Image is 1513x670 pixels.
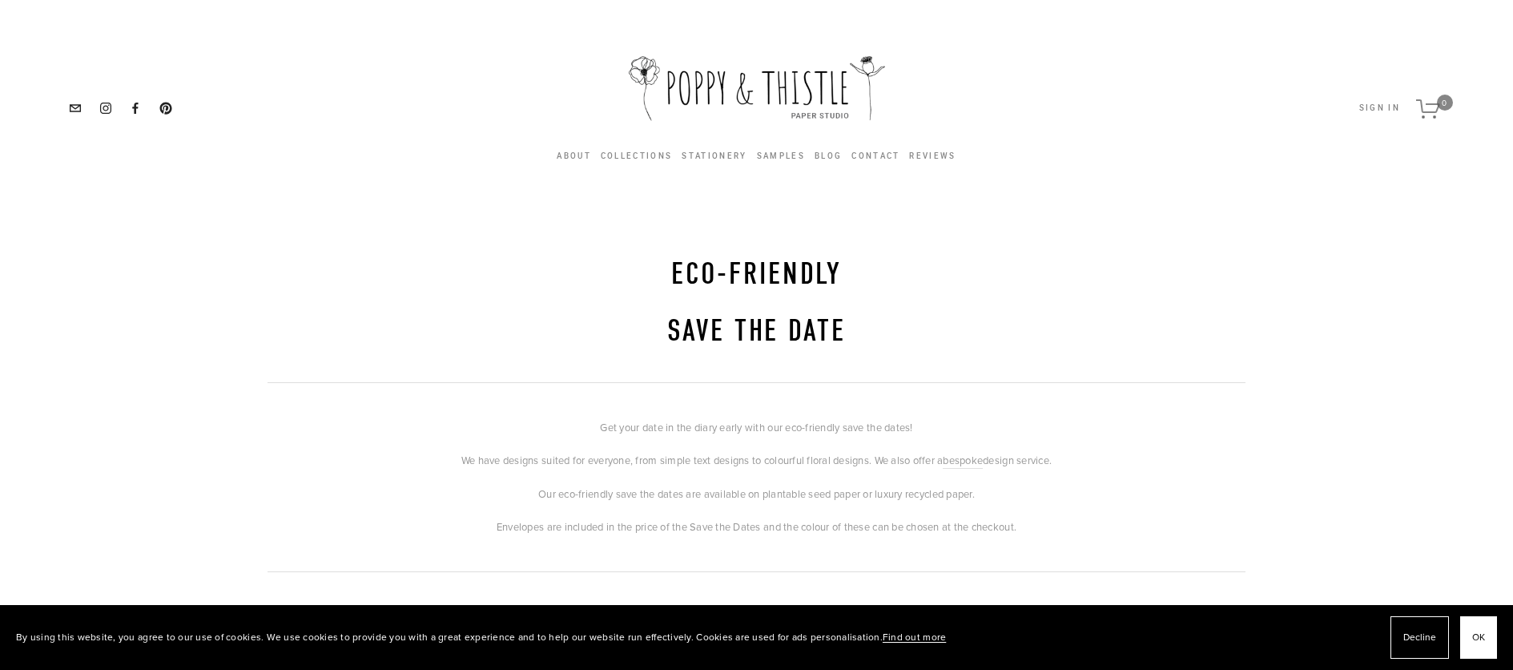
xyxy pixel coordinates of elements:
p: Our eco-friendly save the dates are available on plantable seed paper or luxury recycled paper. [268,482,1246,506]
a: About [557,151,591,160]
img: Poppy &amp; Thistle [629,56,885,128]
p: We have designs suited for everyone, from simple text designs to colourful floral designs. We als... [268,449,1246,472]
a: Contact [851,147,899,165]
span: Sign In [1359,103,1400,112]
p: By using this website, you agree to our use of cookies. We use cookies to provide you with a grea... [16,626,946,649]
a: 0 items in cart [1408,80,1461,136]
h1: save the date [268,313,1246,350]
a: bespoke [943,453,983,469]
button: Decline [1390,616,1449,659]
a: Stationery [682,151,746,160]
h1: eco-friendly [268,256,1246,293]
a: Reviews [909,147,956,165]
span: Decline [1403,626,1436,649]
p: Get your date in the diary early with our eco-friendly save the dates! [268,416,1246,439]
p: Envelopes are included in the price of the Save the Dates and the colour of these can be chosen a... [268,515,1246,539]
a: Find out more [883,630,946,644]
a: Samples [757,147,805,165]
a: Blog [815,147,842,165]
button: OK [1460,616,1497,659]
span: 0 [1437,95,1453,111]
button: Sign In [1359,104,1400,112]
span: OK [1472,626,1485,649]
a: Collections [601,147,673,165]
